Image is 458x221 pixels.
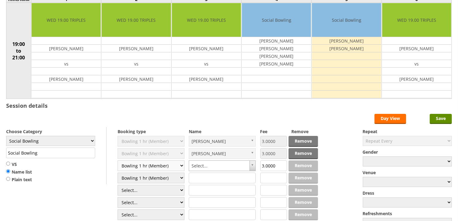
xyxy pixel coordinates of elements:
[6,129,95,134] label: Choose Category
[192,161,247,171] span: Select...
[363,170,452,175] label: Venue
[312,37,381,45] td: [PERSON_NAME]
[363,149,452,155] label: Gender
[32,3,101,37] td: WED 19.00 TRIPLES
[312,45,381,52] td: [PERSON_NAME]
[172,3,241,37] td: WED 19.00 TRIPLES
[6,177,10,181] input: Plain text
[291,129,318,134] label: Remove
[363,129,452,134] label: Repeat
[32,60,101,68] td: vs
[6,148,95,158] input: Title/Description
[382,60,451,68] td: vs
[172,75,241,83] td: [PERSON_NAME]
[192,148,247,159] span: [PERSON_NAME]
[242,45,311,52] td: [PERSON_NAME]
[192,136,247,146] span: [PERSON_NAME]
[6,169,10,174] input: Name list
[363,211,452,216] label: Refreshments
[172,60,241,68] td: vs
[102,45,171,52] td: [PERSON_NAME]
[32,45,101,52] td: [PERSON_NAME]
[312,3,381,37] td: Social Bowling
[6,3,31,99] td: 19:00 to 21:00
[102,75,171,83] td: [PERSON_NAME]
[102,3,171,37] td: WED 19.00 TRIPLES
[118,129,184,134] label: Booking type
[242,60,311,68] td: [PERSON_NAME]
[6,161,10,166] input: VS
[6,177,32,183] label: Plain text
[363,190,452,196] label: Dress
[6,169,32,175] label: Name list
[289,148,318,159] a: Remove
[289,136,318,147] a: Remove
[32,75,101,83] td: [PERSON_NAME]
[172,45,241,52] td: [PERSON_NAME]
[375,114,406,124] a: Day View
[242,52,311,60] td: [PERSON_NAME]
[260,129,287,134] label: Fee
[382,45,451,52] td: [PERSON_NAME]
[189,148,256,159] a: [PERSON_NAME]
[6,161,32,167] label: VS
[189,136,256,147] a: [PERSON_NAME]
[189,160,256,171] a: Select...
[430,114,452,124] input: Save
[382,3,451,37] td: WED 19.00 TRIPLES
[102,60,171,68] td: vs
[189,129,256,134] label: Name
[242,3,311,37] td: Social Bowling
[382,75,451,83] td: [PERSON_NAME]
[242,37,311,45] td: [PERSON_NAME]
[6,102,48,109] h3: Session details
